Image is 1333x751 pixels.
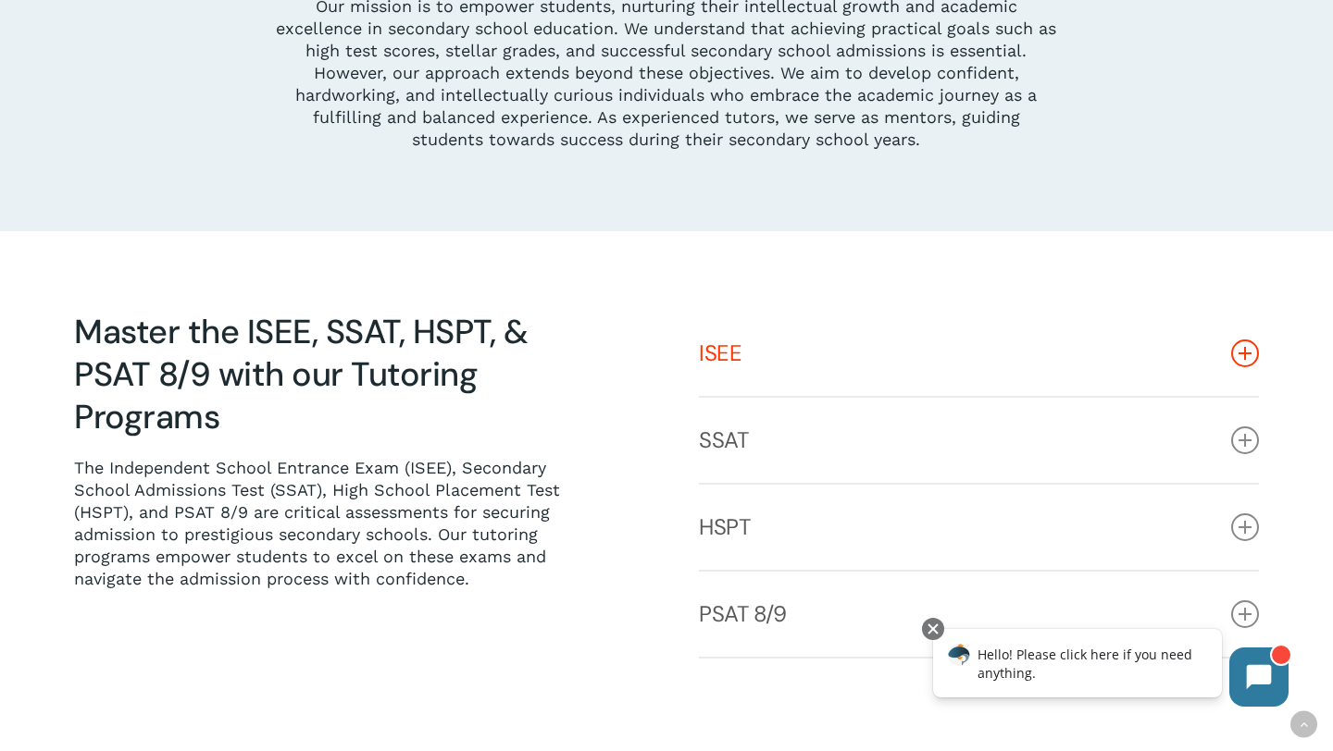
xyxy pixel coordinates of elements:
p: The Independent School Entrance Exam (ISEE), Secondary School Admissions Test (SSAT), High School... [74,457,588,590]
h3: Master the ISEE, SSAT, HSPT, & PSAT 8/9 with our Tutoring Programs [74,311,588,438]
a: HSPT [699,485,1259,570]
a: ISEE [699,311,1259,396]
a: PSAT 8/9 [699,572,1259,657]
iframe: Chatbot [914,614,1307,725]
a: SSAT [699,398,1259,483]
